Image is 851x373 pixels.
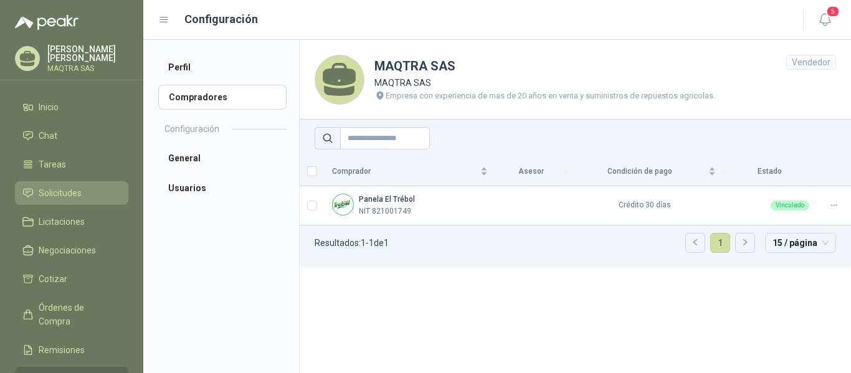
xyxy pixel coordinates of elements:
[15,267,128,291] a: Cotizar
[39,129,57,143] span: Chat
[773,234,829,252] span: 15 / página
[158,176,287,201] a: Usuarios
[574,166,706,177] span: Condición de pago
[158,146,287,171] a: General
[495,157,566,186] th: Asesor
[741,238,749,246] span: right
[723,157,817,186] th: Estado
[710,233,730,253] li: 1
[386,90,715,102] p: Empresa con experiencia de mas de 20 años en venta y suministros de repuestos agricolas.
[735,233,755,253] li: Página siguiente
[374,76,715,90] p: MAQTRA SAS
[39,243,96,257] span: Negociaciones
[826,6,840,17] span: 5
[47,65,128,72] p: MAQTRA SAS
[736,234,754,252] button: right
[39,301,116,328] span: Órdenes de Compra
[47,45,128,62] p: [PERSON_NAME] [PERSON_NAME]
[158,85,287,110] a: Compradores
[39,215,85,229] span: Licitaciones
[39,272,67,286] span: Cotizar
[566,186,723,225] td: Crédito 30 días
[566,157,723,186] th: Condición de pago
[15,124,128,148] a: Chat
[15,153,128,176] a: Tareas
[39,186,82,200] span: Solicitudes
[15,15,78,30] img: Logo peakr
[184,11,258,28] h1: Configuración
[15,338,128,362] a: Remisiones
[359,205,411,217] p: NIT 821001749
[39,100,59,114] span: Inicio
[325,157,495,186] th: Comprador
[685,233,705,253] li: Página anterior
[39,158,66,171] span: Tareas
[765,233,836,253] div: tamaño de página
[158,55,287,80] a: Perfil
[15,238,128,262] a: Negociaciones
[15,210,128,234] a: Licitaciones
[164,122,219,136] h2: Configuración
[15,181,128,205] a: Solicitudes
[315,238,389,247] p: Resultados: 1 - 1 de 1
[814,9,836,31] button: 5
[686,234,705,252] button: left
[359,195,415,204] b: Panela El Trébol
[15,296,128,333] a: Órdenes de Compra
[39,343,85,357] span: Remisiones
[786,55,836,70] div: Vendedor
[771,201,809,210] div: Vinculado
[374,57,715,76] h1: MAQTRA SAS
[692,238,699,246] span: left
[332,166,478,177] span: Comprador
[711,234,730,252] a: 1
[15,95,128,119] a: Inicio
[333,194,353,215] img: Company Logo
